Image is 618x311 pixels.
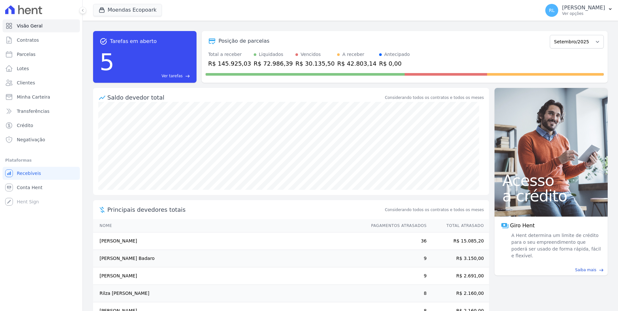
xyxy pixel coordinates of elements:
a: Clientes [3,76,80,89]
span: Acesso [502,173,600,188]
td: R$ 3.150,00 [427,250,489,267]
div: Considerando todos os contratos e todos os meses [385,95,484,101]
span: a crédito [502,188,600,204]
div: R$ 42.803,14 [337,59,376,68]
span: Considerando todos os contratos e todos os meses [385,207,484,213]
div: A receber [342,51,364,58]
div: Total a receber [208,51,251,58]
th: Nome [93,219,365,232]
td: 36 [365,232,427,250]
span: A Hent determina um limite de crédito para o seu empreendimento que poderá ser usado de forma ráp... [510,232,601,259]
a: Conta Hent [3,181,80,194]
a: Minha Carteira [3,91,80,103]
td: [PERSON_NAME] [93,267,365,285]
span: task_alt [100,38,107,45]
span: Negativação [17,136,45,143]
span: Giro Hent [510,222,535,230]
th: Pagamentos Atrasados [365,219,427,232]
span: Minha Carteira [17,94,50,100]
a: Crédito [3,119,80,132]
button: Moendas Ecopoark [93,4,162,16]
div: Antecipado [384,51,410,58]
td: 9 [365,267,427,285]
div: R$ 145.925,03 [208,59,251,68]
a: Lotes [3,62,80,75]
span: Lotes [17,65,29,72]
a: Ver tarefas east [117,73,190,79]
button: RL [PERSON_NAME] Ver opções [540,1,618,19]
a: Transferências [3,105,80,118]
td: R$ 15.085,20 [427,232,489,250]
div: Saldo devedor total [107,93,384,102]
a: Parcelas [3,48,80,61]
td: [PERSON_NAME] [93,232,365,250]
span: Recebíveis [17,170,41,177]
span: Ver tarefas [162,73,183,79]
span: Visão Geral [17,23,43,29]
span: east [599,268,604,273]
a: Negativação [3,133,80,146]
td: Rilza [PERSON_NAME] [93,285,365,302]
div: R$ 30.135,50 [295,59,335,68]
a: Contratos [3,34,80,47]
span: Contratos [17,37,39,43]
span: RL [549,8,555,13]
span: Crédito [17,122,33,129]
th: Total Atrasado [427,219,489,232]
div: R$ 0,00 [379,59,410,68]
div: Liquidados [259,51,283,58]
a: Recebíveis [3,167,80,180]
p: Ver opções [562,11,605,16]
span: Parcelas [17,51,36,58]
td: 9 [365,250,427,267]
span: Conta Hent [17,184,42,191]
span: Principais devedores totais [107,205,384,214]
div: Vencidos [301,51,321,58]
div: Posição de parcelas [218,37,270,45]
span: Clientes [17,80,35,86]
a: Visão Geral [3,19,80,32]
span: east [185,74,190,79]
td: 8 [365,285,427,302]
td: R$ 2.160,00 [427,285,489,302]
a: Saiba mais east [498,267,604,273]
div: R$ 72.986,39 [254,59,293,68]
td: [PERSON_NAME] Badaro [93,250,365,267]
div: Plataformas [5,156,77,164]
span: Tarefas em aberto [110,38,157,45]
div: 5 [100,45,114,79]
td: R$ 2.691,00 [427,267,489,285]
p: [PERSON_NAME] [562,5,605,11]
span: Saiba mais [575,267,596,273]
span: Transferências [17,108,49,114]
